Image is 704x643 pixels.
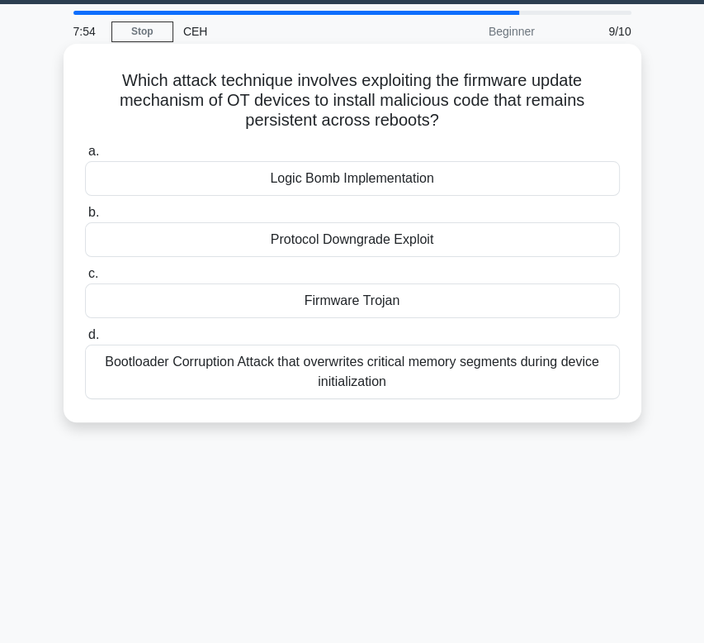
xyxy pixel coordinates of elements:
[85,161,620,196] div: Logic Bomb Implementation
[111,21,173,42] a: Stop
[88,327,99,341] span: d.
[173,15,400,48] div: CEH
[400,15,545,48] div: Beginner
[88,144,99,158] span: a.
[64,15,111,48] div: 7:54
[88,266,98,280] span: c.
[85,345,620,399] div: Bootloader Corruption Attack that overwrites critical memory segments during device initialization
[545,15,641,48] div: 9/10
[88,205,99,219] span: b.
[85,283,620,318] div: Firmware Trojan
[85,222,620,257] div: Protocol Downgrade Exploit
[83,70,621,131] h5: Which attack technique involves exploiting the firmware update mechanism of OT devices to install...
